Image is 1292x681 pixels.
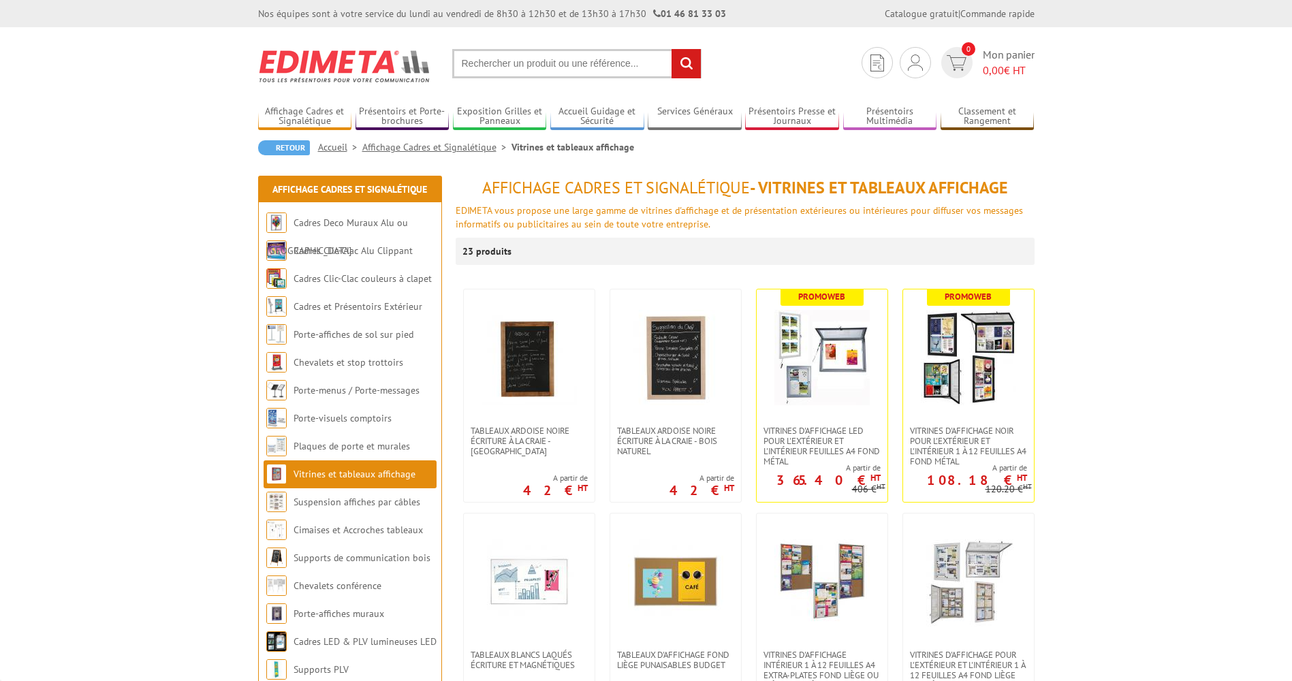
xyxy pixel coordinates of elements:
a: Accueil Guidage et Sécurité [550,106,644,128]
span: Tableaux Ardoise Noire écriture à la craie - [GEOGRAPHIC_DATA] [471,426,588,456]
a: Affichage Cadres et Signalétique [362,141,511,153]
img: Plaques de porte et murales [266,436,287,456]
a: Présentoirs et Porte-brochures [356,106,450,128]
a: Porte-affiches de sol sur pied [294,328,413,340]
p: 120.20 € [986,484,1032,494]
span: Tableaux d'affichage fond liège punaisables Budget [617,650,734,670]
img: Tableaux Ardoise Noire écriture à la craie - Bois Foncé [482,310,577,405]
img: Porte-affiches muraux [266,603,287,624]
a: Porte-menus / Porte-messages [294,384,420,396]
a: Services Généraux [648,106,742,128]
p: 23 produits [462,238,514,265]
a: Présentoirs Multimédia [843,106,937,128]
img: Vitrines d'affichage pour l'extérieur et l'intérieur 1 à 12 feuilles A4 fond liège ou métal [921,534,1016,629]
img: Chevalets et stop trottoirs [266,352,287,373]
a: Chevalets conférence [294,580,381,592]
p: EDIMETA vous propose une large gamme de vitrines d'affichage et de présentation extérieures ou in... [456,204,1035,231]
span: VITRINES D'AFFICHAGE NOIR POUR L'EXTÉRIEUR ET L'INTÉRIEUR 1 À 12 FEUILLES A4 FOND MÉTAL [910,426,1027,466]
span: Affichage Cadres et Signalétique [482,177,750,198]
img: Cadres LED & PLV lumineuses LED [266,631,287,652]
a: Suspension affiches par câbles [294,496,420,508]
img: Tableaux Ardoise Noire écriture à la craie - Bois Naturel [628,310,723,405]
sup: HT [877,481,885,491]
a: Présentoirs Presse et Journaux [745,106,839,128]
a: Tableaux d'affichage fond liège punaisables Budget [610,650,741,670]
p: 406 € [852,484,885,494]
img: Supports de communication bois [266,548,287,568]
a: Accueil [318,141,362,153]
h1: - Vitrines et tableaux affichage [456,179,1035,197]
img: Porte-visuels comptoirs [266,408,287,428]
b: Promoweb [798,291,845,302]
img: Edimeta [258,41,432,91]
span: A partir de [669,473,734,484]
a: Supports PLV [294,663,349,676]
a: Supports de communication bois [294,552,430,564]
a: Cimaises et Accroches tableaux [294,524,423,536]
img: Porte-affiches de sol sur pied [266,324,287,345]
p: 42 € [523,486,588,494]
a: Cadres Deco Muraux Alu ou [GEOGRAPHIC_DATA] [266,217,408,257]
a: Cadres et Présentoirs Extérieur [294,300,422,313]
span: A partir de [757,462,881,473]
a: Catalogue gratuit [885,7,958,20]
span: 0 [962,42,975,56]
img: Vitrines et tableaux affichage [266,464,287,484]
span: € HT [983,63,1035,78]
span: 0,00 [983,63,1004,77]
img: Cadres Clic-Clac couleurs à clapet [266,268,287,289]
img: Chevalets conférence [266,575,287,596]
a: Exposition Grilles et Panneaux [453,106,547,128]
b: Promoweb [945,291,992,302]
img: Cadres et Présentoirs Extérieur [266,296,287,317]
span: Tableaux blancs laqués écriture et magnétiques [471,650,588,670]
img: Cimaises et Accroches tableaux [266,520,287,540]
sup: HT [578,482,588,494]
a: Affichage Cadres et Signalétique [272,183,427,195]
a: Tableaux blancs laqués écriture et magnétiques [464,650,595,670]
div: Nos équipes sont à votre service du lundi au vendredi de 8h30 à 12h30 et de 13h30 à 17h30 [258,7,726,20]
a: Tableaux Ardoise Noire écriture à la craie - Bois Naturel [610,426,741,456]
img: Tableaux blancs laqués écriture et magnétiques [482,534,577,629]
img: Tableaux d'affichage fond liège punaisables Budget [628,534,723,629]
span: Vitrines d'affichage LED pour l'extérieur et l'intérieur feuilles A4 fond métal [763,426,881,466]
a: Commande rapide [960,7,1035,20]
li: Vitrines et tableaux affichage [511,140,634,154]
a: Cadres LED & PLV lumineuses LED [294,635,437,648]
img: devis rapide [870,54,884,72]
a: Classement et Rangement [941,106,1035,128]
img: Vitrines d'affichage LED pour l'extérieur et l'intérieur feuilles A4 fond métal [774,310,870,405]
img: Vitrines d'affichage intérieur 1 à 12 feuilles A4 extra-plates fond liège ou métal laqué blanc [774,534,870,629]
sup: HT [1023,481,1032,491]
span: A partir de [523,473,588,484]
img: VITRINES D'AFFICHAGE NOIR POUR L'EXTÉRIEUR ET L'INTÉRIEUR 1 À 12 FEUILLES A4 FOND MÉTAL [921,310,1016,405]
a: Retour [258,140,310,155]
a: VITRINES D'AFFICHAGE NOIR POUR L'EXTÉRIEUR ET L'INTÉRIEUR 1 À 12 FEUILLES A4 FOND MÉTAL [903,426,1034,466]
img: devis rapide [908,54,923,71]
sup: HT [1017,472,1027,484]
a: Tableaux Ardoise Noire écriture à la craie - [GEOGRAPHIC_DATA] [464,426,595,456]
img: Supports PLV [266,659,287,680]
img: Porte-menus / Porte-messages [266,380,287,400]
img: Suspension affiches par câbles [266,492,287,512]
img: Cadres Deco Muraux Alu ou Bois [266,212,287,233]
a: Porte-visuels comptoirs [294,412,392,424]
sup: HT [724,482,734,494]
a: Vitrines et tableaux affichage [294,468,415,480]
a: devis rapide 0 Mon panier 0,00€ HT [938,47,1035,78]
p: 42 € [669,486,734,494]
p: 108.18 € [927,476,1027,484]
a: Vitrines d'affichage LED pour l'extérieur et l'intérieur feuilles A4 fond métal [757,426,887,466]
a: Cadres Clic-Clac couleurs à clapet [294,272,432,285]
a: Cadres Clic-Clac Alu Clippant [294,244,413,257]
span: Tableaux Ardoise Noire écriture à la craie - Bois Naturel [617,426,734,456]
strong: 01 46 81 33 03 [653,7,726,20]
a: Affichage Cadres et Signalétique [258,106,352,128]
span: A partir de [903,462,1027,473]
a: Porte-affiches muraux [294,607,384,620]
sup: HT [870,472,881,484]
input: Rechercher un produit ou une référence... [452,49,702,78]
p: 365.40 € [776,476,881,484]
div: | [885,7,1035,20]
a: Plaques de porte et murales [294,440,410,452]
